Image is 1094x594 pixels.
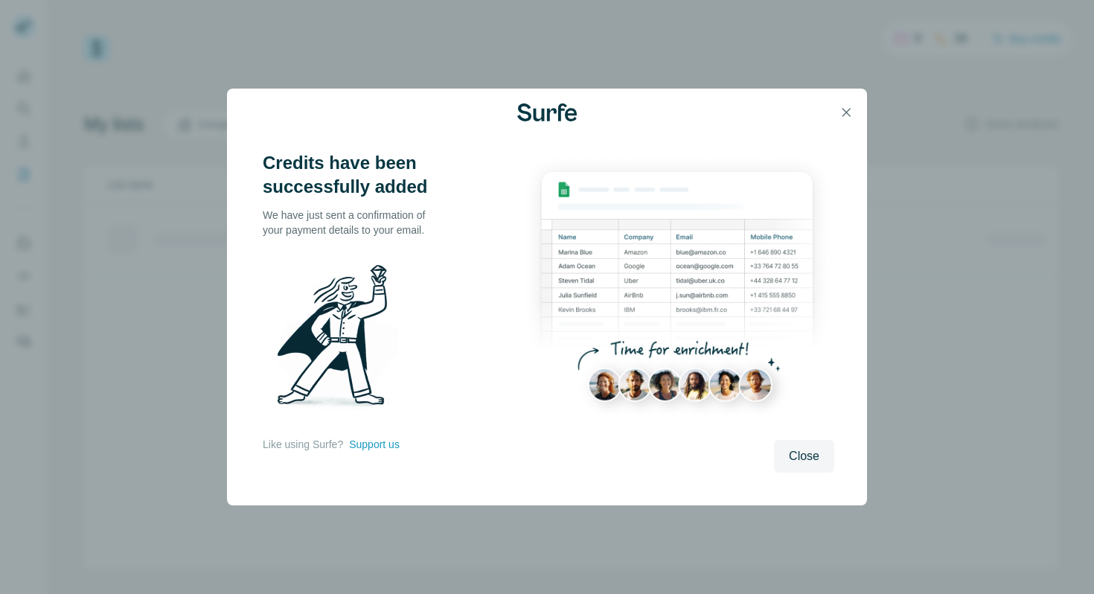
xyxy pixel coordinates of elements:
[349,437,400,452] button: Support us
[263,151,441,199] h3: Credits have been successfully added
[263,255,418,422] img: Surfe Illustration - Man holding diamond
[774,440,834,473] button: Close
[263,208,441,237] p: We have just sent a confirmation of your payment details to your email.
[517,103,577,121] img: Surfe Logo
[789,447,819,465] span: Close
[520,151,834,430] img: Enrichment Hub - Sheet Preview
[263,437,343,452] p: Like using Surfe?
